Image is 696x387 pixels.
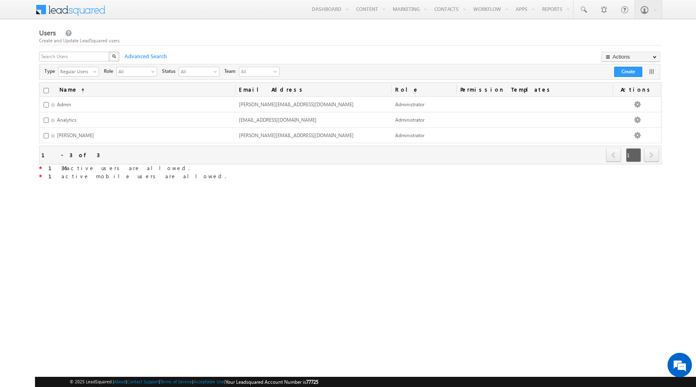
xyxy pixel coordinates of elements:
[117,67,150,75] span: All
[48,164,190,171] span: active users are allowed.
[39,37,661,44] div: Create and Update LeadSquared users
[57,117,77,123] span: Analytics
[644,148,659,162] span: next
[225,379,318,385] span: Your Leadsquared Account Number is
[70,378,318,386] span: © 2025 LeadSquared | | | | |
[395,132,425,138] span: Administrator
[214,69,220,74] span: select
[239,117,317,123] span: [EMAIL_ADDRESS][DOMAIN_NAME]
[57,132,94,138] span: [PERSON_NAME]
[644,149,659,162] a: next
[151,69,158,74] span: select
[224,68,239,75] span: Team
[606,149,622,162] a: prev
[55,83,88,96] a: Name
[93,69,100,74] span: select
[613,83,661,96] span: Actions
[127,379,159,384] a: Contact Support
[162,68,179,75] span: Status
[104,68,116,75] span: Role
[456,83,613,96] span: Permission Templates
[48,164,67,171] strong: 136
[39,28,56,37] span: Users
[239,132,354,138] span: [PERSON_NAME][EMAIL_ADDRESS][DOMAIN_NAME]
[602,52,660,62] button: Actions
[239,67,272,76] span: All
[42,150,100,160] div: 1 - 3 of 3
[160,379,192,384] a: Terms of Service
[120,52,169,60] span: Advanced Search
[626,148,641,162] span: 1
[48,173,61,179] strong: 1
[239,101,354,107] span: [PERSON_NAME][EMAIL_ADDRESS][DOMAIN_NAME]
[193,379,224,384] a: Acceptable Use
[179,67,212,75] span: All
[606,148,621,162] span: prev
[235,83,391,96] a: Email Address
[114,379,126,384] a: About
[59,67,92,75] span: Regular Users
[614,67,642,77] button: Create
[395,117,425,123] span: Administrator
[48,173,226,179] span: active mobile users are allowed.
[57,101,71,107] span: Admin
[112,54,116,58] img: Search
[395,101,425,107] span: Administrator
[306,379,318,385] span: 77725
[78,87,84,94] span: (sorted ascending)
[391,83,456,96] a: Role
[44,68,58,75] span: Type
[39,52,110,61] input: Search Users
